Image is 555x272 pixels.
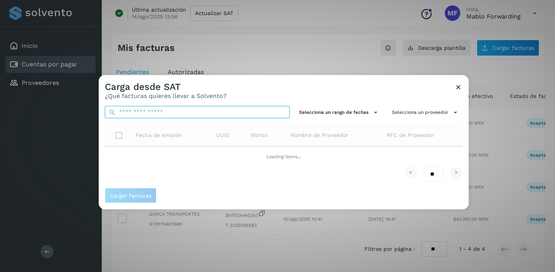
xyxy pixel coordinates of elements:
span: RFC de Proveedor [387,131,434,139]
span: UUID [216,131,229,139]
p: ¿Qué facturas quieres llevar a Solvento? [105,92,227,100]
h3: Carga desde SAT [105,81,227,92]
span: Fecha de emisión [136,131,182,139]
span: Nombre de Proveedor [291,131,348,139]
span: Cargar facturas [110,193,151,198]
button: Selecciona un rango de fechas [296,106,383,118]
button: Cargar facturas [105,188,156,203]
td: Loading items... [105,147,462,167]
span: Monto [251,131,267,139]
button: Selecciona un proveedor [389,106,462,118]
